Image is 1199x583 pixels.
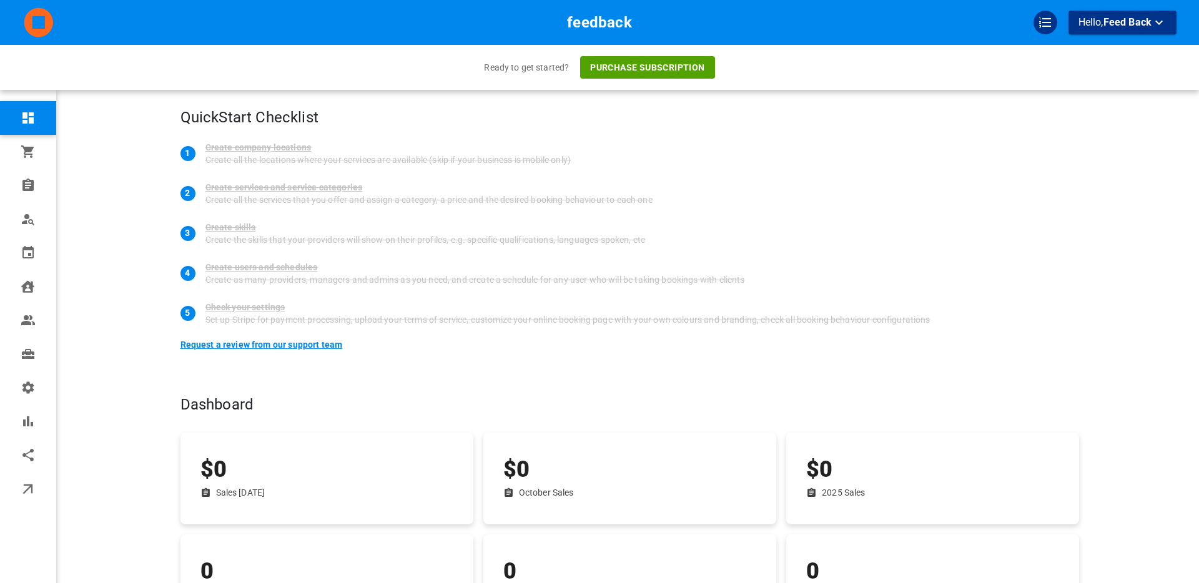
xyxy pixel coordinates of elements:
[180,266,195,281] div: 4
[22,7,55,38] img: company-logo
[567,11,631,34] h6: feedback
[580,56,714,79] button: Purchase subscription
[1103,16,1152,28] span: Feed Back
[180,333,343,356] div: Request a review from our support team
[205,261,318,273] div: Create users and schedules
[180,109,930,127] h4: QuickStart Checklist
[180,226,195,241] div: 3
[205,141,312,154] div: Create company locations
[1078,15,1167,31] p: Hello,
[205,233,1080,246] p: Create the skills that your providers will show on their profiles, e.g. specific qualifications, ...
[200,456,227,483] span: $0
[216,486,265,499] p: Sales Today
[503,456,530,483] span: $0
[205,194,1080,206] p: Create all the services that you offer and assign a category, a price and the desired booking beh...
[205,181,363,194] div: Create services and service categories
[822,486,865,499] p: 2025 Sales
[205,221,256,233] div: Create skills
[180,186,195,201] div: 2
[180,146,195,161] div: 1
[205,273,1080,286] p: Create as many providers, managers and admins as you need, and create a schedule for any user who...
[519,486,574,499] p: October Sales
[205,313,1080,326] p: Set up Stripe for payment processing, upload your terms of service, customize your online booking...
[484,61,569,74] p: Ready to get started?
[1068,11,1177,34] button: Hello,Feed Back
[806,456,832,483] span: $0
[180,396,922,414] h4: Dashboard
[180,306,195,321] div: 5
[1034,11,1057,34] div: QuickStart Guide
[205,301,285,313] div: Check your settings
[205,154,1080,166] p: Create all the locations where your services are available (skip if your business is mobile only)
